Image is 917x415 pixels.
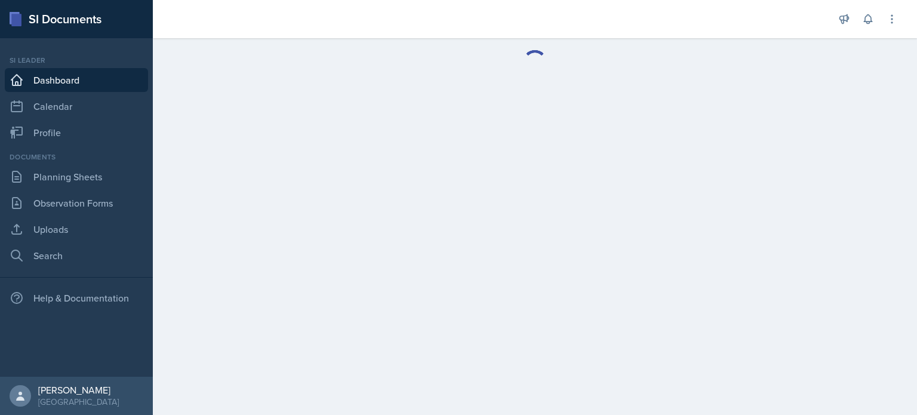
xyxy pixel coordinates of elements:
div: Si leader [5,55,148,66]
div: Documents [5,152,148,162]
div: [PERSON_NAME] [38,384,119,396]
a: Dashboard [5,68,148,92]
a: Observation Forms [5,191,148,215]
div: [GEOGRAPHIC_DATA] [38,396,119,408]
a: Uploads [5,217,148,241]
a: Search [5,244,148,268]
a: Profile [5,121,148,145]
a: Calendar [5,94,148,118]
div: Help & Documentation [5,286,148,310]
a: Planning Sheets [5,165,148,189]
